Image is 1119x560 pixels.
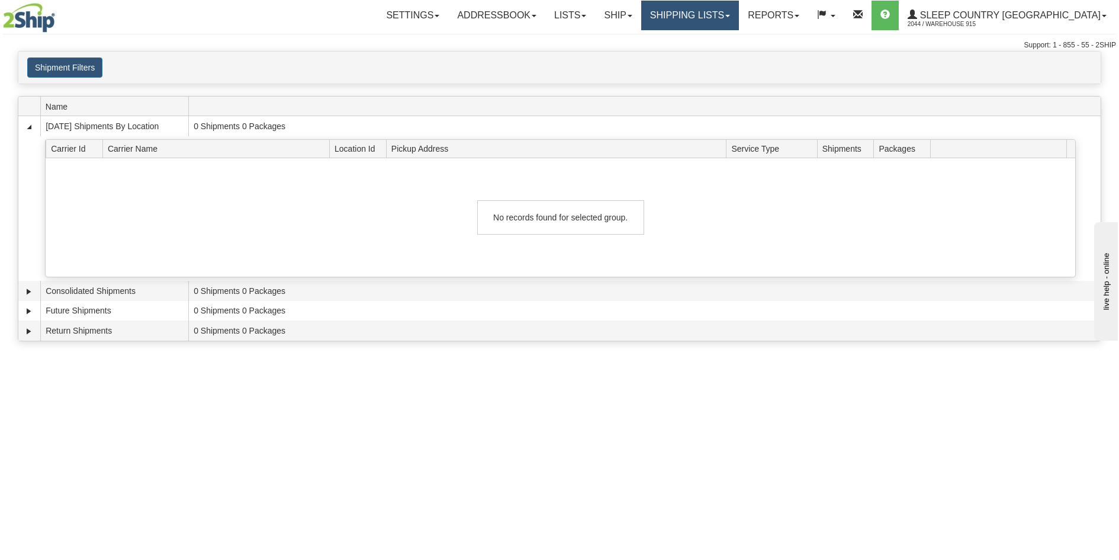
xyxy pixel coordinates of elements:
[40,301,188,321] td: Future Shipments
[335,139,386,158] span: Location Id
[40,116,188,136] td: [DATE] Shipments By Location
[908,18,996,30] span: 2044 / Warehouse 915
[40,321,188,341] td: Return Shipments
[899,1,1115,30] a: Sleep Country [GEOGRAPHIC_DATA] 2044 / Warehouse 915
[879,139,930,158] span: Packages
[46,97,188,116] span: Name
[1092,219,1118,340] iframe: chat widget
[545,1,595,30] a: Lists
[188,116,1101,136] td: 0 Shipments 0 Packages
[51,139,102,158] span: Carrier Id
[9,10,110,19] div: live help - online
[822,139,874,158] span: Shipments
[40,281,188,301] td: Consolidated Shipments
[23,286,35,297] a: Expand
[731,139,817,158] span: Service Type
[27,57,102,78] button: Shipment Filters
[917,10,1101,20] span: Sleep Country [GEOGRAPHIC_DATA]
[377,1,448,30] a: Settings
[188,301,1101,321] td: 0 Shipments 0 Packages
[3,40,1116,50] div: Support: 1 - 855 - 55 - 2SHIP
[477,200,644,235] div: No records found for selected group.
[595,1,641,30] a: Ship
[3,3,55,33] img: logo2044.jpg
[23,121,35,133] a: Collapse
[448,1,545,30] a: Addressbook
[23,325,35,337] a: Expand
[188,321,1101,341] td: 0 Shipments 0 Packages
[188,281,1101,301] td: 0 Shipments 0 Packages
[739,1,808,30] a: Reports
[641,1,739,30] a: Shipping lists
[108,139,329,158] span: Carrier Name
[23,305,35,317] a: Expand
[391,139,726,158] span: Pickup Address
